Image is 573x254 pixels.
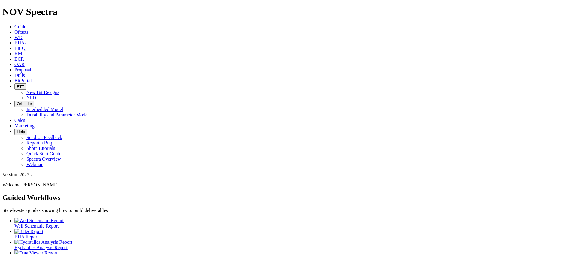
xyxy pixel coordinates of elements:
[14,51,22,56] a: KM
[17,129,25,134] span: Help
[2,194,571,202] h2: Guided Workflows
[14,129,27,135] button: Help
[14,46,25,51] a: BitIQ
[20,182,59,187] span: [PERSON_NAME]
[14,218,64,223] img: Well Schematic Report
[26,140,52,145] a: Report a Bug
[26,90,59,95] a: New Bit Designs
[14,229,571,239] a: BHA Report BHA Report
[14,234,38,239] span: BHA Report
[14,35,23,40] a: WD
[26,162,43,167] a: Webinar
[14,118,25,123] a: Calcs
[14,218,571,228] a: Well Schematic Report Well Schematic Report
[2,208,571,213] p: Step-by-step guides showing how to build deliverables
[2,6,571,17] h1: NOV Spectra
[17,101,32,106] span: OrbitLite
[14,245,68,250] span: Hydraulics Analysis Report
[26,107,63,112] a: Interbedded Model
[14,83,26,90] button: FTT
[14,78,32,83] a: BitPortal
[2,182,571,188] p: Welcome
[26,146,55,151] a: Short Tutorials
[26,135,62,140] a: Send Us Feedback
[14,229,43,234] img: BHA Report
[14,223,59,228] span: Well Schematic Report
[14,62,25,67] a: OAR
[14,24,26,29] a: Guide
[26,95,36,100] a: NPD
[14,73,25,78] a: Dulls
[26,156,61,162] a: Spectra Overview
[2,172,571,177] div: Version: 2025.2
[14,67,31,72] a: Proposal
[14,123,35,128] a: Marketing
[17,84,24,89] span: FTT
[14,101,34,107] button: OrbitLite
[26,112,89,117] a: Durability and Parameter Model
[14,40,26,45] a: BHAs
[14,56,24,62] a: BCR
[26,151,61,156] a: Quick Start Guide
[14,29,28,35] a: Offsets
[14,240,571,250] a: Hydraulics Analysis Report Hydraulics Analysis Report
[14,240,72,245] img: Hydraulics Analysis Report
